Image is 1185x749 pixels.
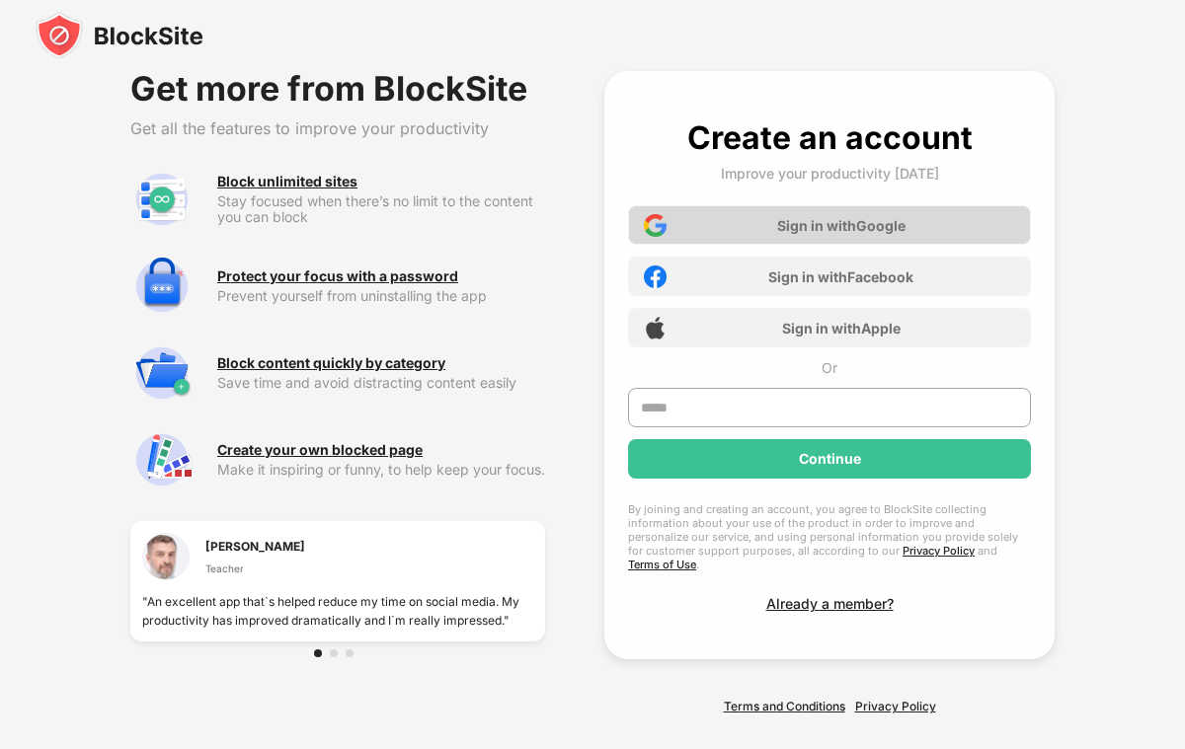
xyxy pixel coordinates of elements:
[217,288,545,304] div: Prevent yourself from uninstalling the app
[130,71,545,107] div: Get more from BlockSite
[766,595,894,612] div: Already a member?
[799,451,861,467] div: Continue
[130,168,194,231] img: premium-unlimited-blocklist.svg
[628,502,1031,571] div: By joining and creating an account, you agree to BlockSite collecting information about your use ...
[130,341,194,405] img: premium-category.svg
[822,359,837,376] div: Or
[130,255,194,318] img: premium-password-protection.svg
[855,699,936,713] a: Privacy Policy
[768,268,913,285] div: Sign in with Facebook
[142,592,533,630] div: "An excellent app that`s helped reduce my time on social media. My productivity has improved dram...
[644,265,667,288] img: facebook-icon.png
[217,462,545,478] div: Make it inspiring or funny, to help keep your focus.
[644,214,667,237] img: google-icon.png
[644,317,667,339] img: apple-icon.png
[130,428,194,491] img: premium-customize-block-page.svg
[142,533,190,580] img: testimonial-1.jpg
[903,544,975,558] a: Privacy Policy
[217,442,423,458] div: Create your own blocked page
[777,217,906,234] div: Sign in with Google
[217,355,445,371] div: Block content quickly by category
[217,174,357,189] div: Block unlimited sites
[217,268,458,284] div: Protect your focus with a password
[687,118,973,157] div: Create an account
[36,12,203,59] img: blocksite-icon-black.svg
[721,165,939,182] div: Improve your productivity [DATE]
[724,699,845,713] a: Terms and Conditions
[205,537,305,556] div: [PERSON_NAME]
[205,561,305,576] div: Teacher
[628,558,696,571] a: Terms of Use
[130,118,545,138] div: Get all the features to improve your productivity
[217,375,545,391] div: Save time and avoid distracting content easily
[217,193,545,225] div: Stay focused when there’s no limit to the content you can block
[782,320,901,337] div: Sign in with Apple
